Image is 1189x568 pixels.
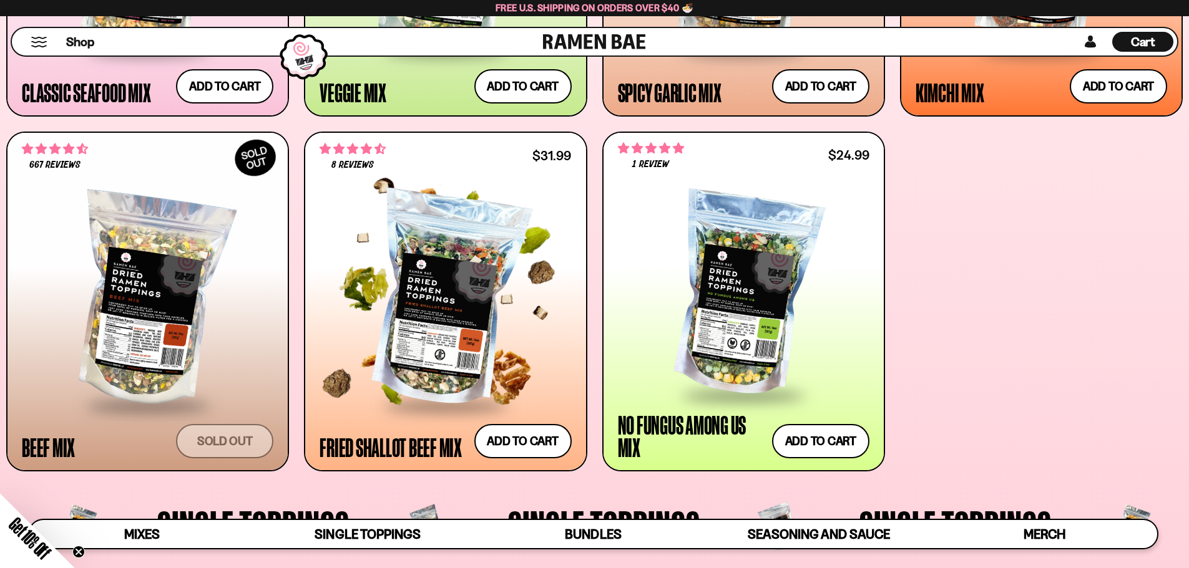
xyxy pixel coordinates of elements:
span: 4.64 stars [22,141,88,157]
span: Seasoning and Sauce [748,526,889,542]
button: Add to cart [176,69,273,103]
span: Single Toppings [859,504,1052,550]
span: 8 reviews [331,160,374,170]
div: Fried Shallot Beef Mix [320,436,462,458]
a: SOLDOUT 4.64 stars 667 reviews Beef Mix Sold out [6,132,289,472]
button: Mobile Menu Trigger [31,37,47,47]
a: Seasoning and Sauce [706,520,931,548]
div: SOLD OUT [228,132,282,182]
a: 5.00 stars 1 review $24.99 No Fungus Among Us Mix Add to cart [602,132,885,472]
a: Cart [1112,28,1173,55]
span: Merch [1024,526,1065,542]
span: Single Toppings [508,504,700,550]
a: Shop [66,32,94,52]
button: Add to cart [474,424,572,458]
span: 667 reviews [29,160,81,170]
button: Close teaser [72,546,85,558]
span: 4.62 stars [320,141,386,157]
a: Merch [932,520,1157,548]
span: Shop [66,34,94,51]
a: Mixes [29,520,255,548]
span: 5.00 stars [618,140,684,156]
div: $24.99 [828,149,869,161]
button: Add to cart [772,69,869,103]
div: Kimchi Mix [916,81,984,103]
a: 4.62 stars 8 reviews $31.99 Fried Shallot Beef Mix Add to cart [304,132,587,472]
a: Single Toppings [255,520,480,548]
span: Bundles [565,526,621,542]
div: No Fungus Among Us Mix [618,413,766,458]
div: Spicy Garlic Mix [618,81,722,103]
div: $31.99 [532,150,571,161]
button: Add to cart [1070,69,1167,103]
span: Mixes [124,526,160,542]
span: Free U.S. Shipping on Orders over $40 🍜 [496,2,693,14]
div: Classic Seafood Mix [22,81,150,103]
div: Beef Mix [22,436,75,458]
button: Add to cart [474,69,572,103]
span: Cart [1131,34,1155,49]
span: Get 10% Off [6,514,54,562]
button: Add to cart [772,424,869,458]
span: Single Toppings [157,504,350,550]
a: Bundles [481,520,706,548]
span: Single Toppings [315,526,420,542]
span: 1 review [632,160,668,170]
div: Veggie Mix [320,81,386,103]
